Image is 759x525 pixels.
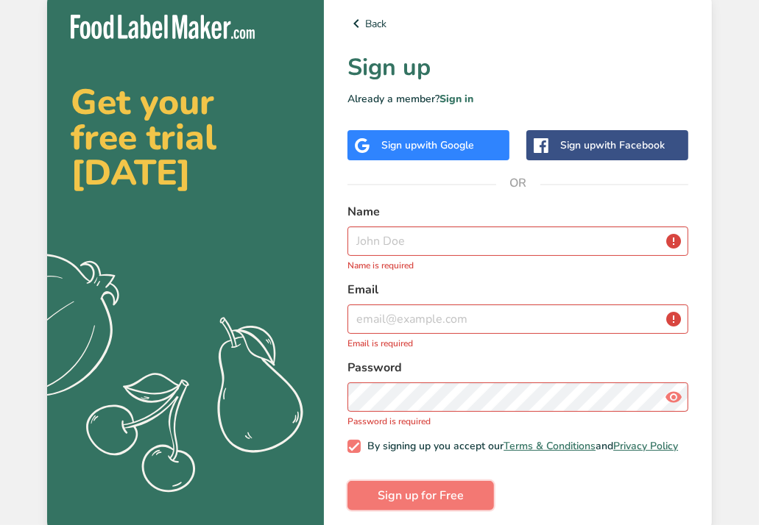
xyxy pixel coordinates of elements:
[71,85,300,190] h2: Get your free trial [DATE]
[347,337,688,350] p: Email is required
[378,487,464,504] span: Sign up for Free
[560,137,665,153] div: Sign up
[347,226,688,256] input: John Doe
[347,415,688,428] p: Password is required
[347,15,688,32] a: Back
[496,161,540,205] span: OR
[347,304,688,334] input: email@example.com
[71,15,255,39] img: Food Label Maker
[613,439,678,453] a: Privacy Policy
[347,359,688,376] label: Password
[347,203,688,221] label: Name
[596,138,665,152] span: with Facebook
[347,91,688,107] p: Already a member?
[439,92,473,106] a: Sign in
[504,439,596,453] a: Terms & Conditions
[381,137,474,153] div: Sign up
[347,259,688,272] p: Name is required
[347,50,688,85] h1: Sign up
[417,138,474,152] span: with Google
[347,481,494,510] button: Sign up for Free
[347,281,688,299] label: Email
[361,440,679,453] span: By signing up you accept our and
